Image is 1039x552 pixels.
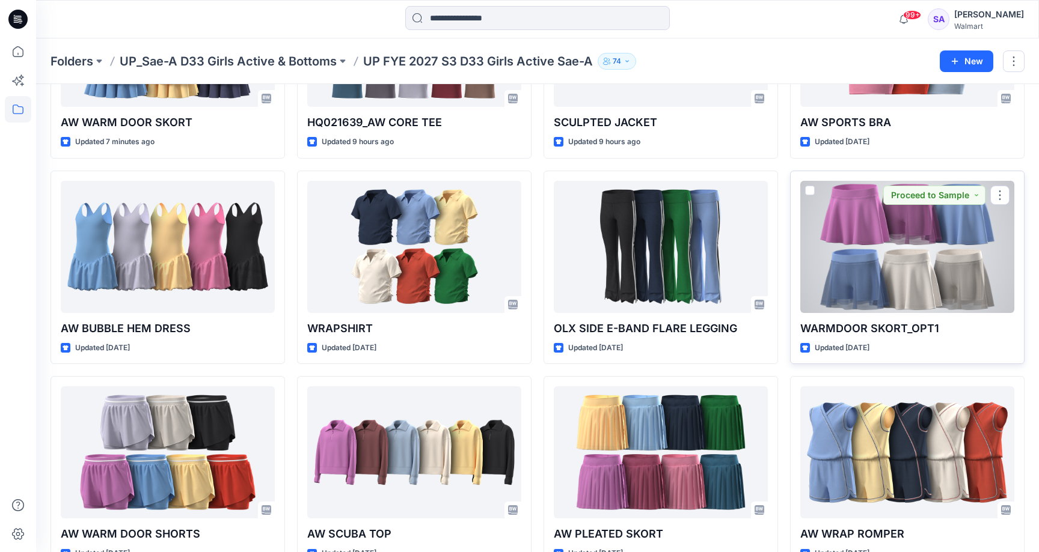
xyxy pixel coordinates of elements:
a: Folders [51,53,93,70]
p: Updated [DATE] [815,342,869,354]
p: HQ021639_AW CORE TEE [307,114,521,131]
p: SCULPTED JACKET [554,114,768,131]
p: Updated [DATE] [75,342,130,354]
div: Walmart [954,22,1024,31]
p: AW SPORTS BRA [800,114,1014,131]
button: 74 [598,53,636,70]
p: Updated 9 hours ago [322,136,394,148]
a: AW WARM DOOR SHORTS [61,386,275,518]
a: AW BUBBLE HEM DRESS [61,181,275,313]
a: WRAPSHIRT [307,181,521,313]
p: AW WARM DOOR SKORT [61,114,275,131]
a: AW SCUBA TOP [307,386,521,518]
p: Updated [DATE] [815,136,869,148]
button: New [940,50,993,72]
p: AW PLEATED SKORT [554,526,768,542]
a: AW PLEATED SKORT [554,386,768,518]
a: UP_Sae-A D33 Girls Active & Bottoms [120,53,337,70]
span: 99+ [903,10,921,20]
a: OLX SIDE E-BAND FLARE LEGGING [554,181,768,313]
p: 74 [613,55,621,68]
p: Updated [DATE] [322,342,376,354]
p: AW WARM DOOR SHORTS [61,526,275,542]
p: WRAPSHIRT [307,320,521,337]
p: AW SCUBA TOP [307,526,521,542]
div: [PERSON_NAME] [954,7,1024,22]
p: AW BUBBLE HEM DRESS [61,320,275,337]
a: AW WRAP ROMPER [800,386,1014,518]
p: Updated [DATE] [568,342,623,354]
p: WARMDOOR SKORT_OPT1 [800,320,1014,337]
p: Updated 9 hours ago [568,136,640,148]
p: AW WRAP ROMPER [800,526,1014,542]
p: UP FYE 2027 S3 D33 Girls Active Sae-A [363,53,593,70]
p: OLX SIDE E-BAND FLARE LEGGING [554,320,768,337]
a: WARMDOOR SKORT_OPT1 [800,181,1014,313]
p: Updated 7 minutes ago [75,136,155,148]
div: SA [928,8,949,30]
